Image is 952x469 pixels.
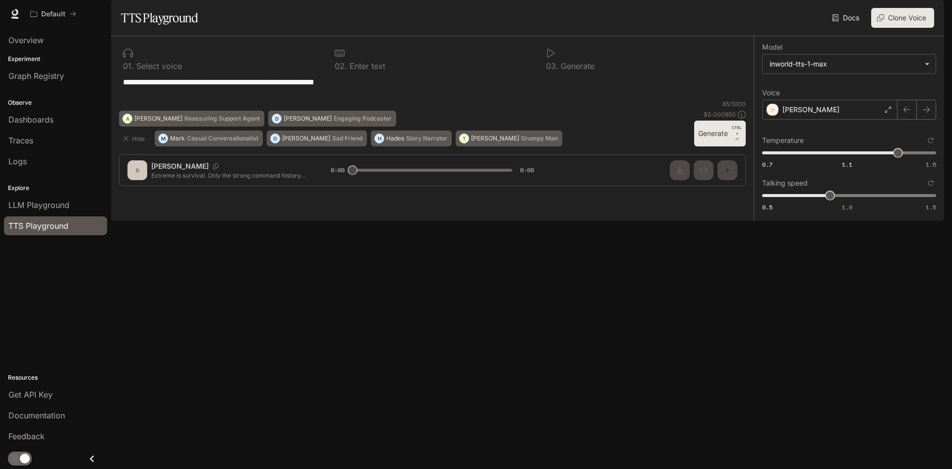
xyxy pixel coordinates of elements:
[123,62,134,70] p: 0 1 .
[155,131,263,146] button: MMarkCasual Conversationalist
[460,131,469,146] div: T
[406,135,447,141] p: Story Narrator
[375,131,384,146] div: H
[471,135,519,141] p: [PERSON_NAME]
[770,59,920,69] div: inworld-tts-1-max
[762,137,804,144] p: Temperature
[332,135,362,141] p: Sad Friend
[762,180,808,187] p: Talking speed
[762,89,780,96] p: Voice
[159,131,168,146] div: M
[334,116,392,122] p: Engaging Podcaster
[26,4,81,24] button: All workspaces
[41,10,65,18] p: Default
[704,110,736,119] p: $ 0.000850
[925,178,936,189] button: Reset to default
[282,135,330,141] p: [PERSON_NAME]
[762,160,773,169] span: 0.7
[732,125,742,136] p: CTRL +
[694,121,746,146] button: GenerateCTRL +⏎
[925,135,936,146] button: Reset to default
[134,62,182,70] p: Select voice
[134,116,182,122] p: [PERSON_NAME]
[268,111,396,127] button: D[PERSON_NAME]Engaging Podcaster
[762,44,782,51] p: Model
[119,111,264,127] button: A[PERSON_NAME]Reassuring Support Agent
[371,131,452,146] button: HHadesStory Narrator
[546,62,558,70] p: 0 3 .
[456,131,562,146] button: T[PERSON_NAME]Grumpy Man
[184,116,260,122] p: Reassuring Support Agent
[762,203,773,211] span: 0.5
[871,8,934,28] button: Clone Voice
[386,135,404,141] p: Hades
[121,8,198,28] h1: TTS Playground
[170,135,185,141] p: Mark
[782,105,839,115] p: [PERSON_NAME]
[267,131,367,146] button: O[PERSON_NAME]Sad Friend
[926,203,936,211] span: 1.5
[284,116,332,122] p: [PERSON_NAME]
[926,160,936,169] span: 1.5
[119,131,151,146] button: Hide
[722,100,746,108] p: 85 / 1000
[842,160,852,169] span: 1.1
[123,111,132,127] div: A
[187,135,258,141] p: Casual Conversationalist
[558,62,595,70] p: Generate
[521,135,558,141] p: Grumpy Man
[763,55,936,73] div: inworld-tts-1-max
[732,125,742,142] p: ⏎
[271,131,280,146] div: O
[272,111,281,127] div: D
[335,62,347,70] p: 0 2 .
[830,8,863,28] a: Docs
[347,62,385,70] p: Enter text
[842,203,852,211] span: 1.0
